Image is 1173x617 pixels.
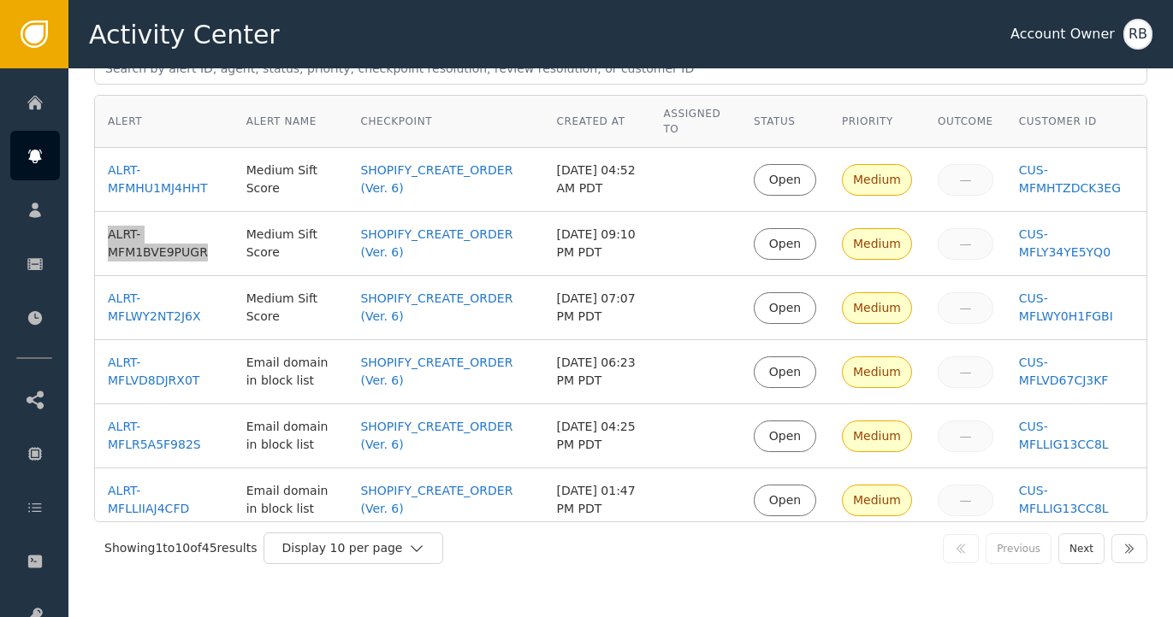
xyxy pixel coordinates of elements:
[949,491,982,509] div: —
[89,15,280,54] span: Activity Center
[765,235,805,253] div: Open
[1010,24,1115,44] div: Account Owner
[360,482,530,518] a: SHOPIFY_CREATE_ORDER (Ver. 6)
[853,427,901,445] div: Medium
[1019,162,1134,197] a: CUS-MFMHTZDCK3EG
[949,299,982,317] div: —
[663,106,728,137] div: Assigned To
[853,235,901,253] div: Medium
[108,162,221,197] a: ALRT-MFMHU1MJ4HHT
[108,418,221,454] a: ALRT-MFLR5A5F982S
[246,114,335,129] div: Alert Name
[246,354,335,390] div: Email domain in block list
[108,354,221,390] a: ALRT-MFLVD8DJRX0T
[360,226,530,261] a: SHOPIFY_CREATE_ORDER (Ver. 6)
[246,482,335,518] div: Email domain in block list
[544,212,651,276] td: [DATE] 09:10 PM PDT
[765,363,805,381] div: Open
[1019,114,1134,129] div: Customer ID
[1019,226,1134,261] a: CUS-MFLY34YE5YQ0
[544,276,651,340] td: [DATE] 07:07 PM PDT
[544,148,651,212] td: [DATE] 04:52 AM PDT
[104,539,257,557] div: Showing 1 to 10 of 45 results
[754,114,816,129] div: Status
[938,114,993,129] div: Outcome
[949,171,982,189] div: —
[765,491,805,509] div: Open
[544,404,651,468] td: [DATE] 04:25 PM PDT
[264,532,443,564] button: Display 10 per page
[949,363,982,381] div: —
[1019,354,1134,390] a: CUS-MFLVD67CJ3KF
[246,290,335,326] div: Medium Sift Score
[544,340,651,404] td: [DATE] 06:23 PM PDT
[94,52,1147,85] input: Search by alert ID, agent, status, priority, checkpoint resolution, review resolution, or custome...
[246,418,335,454] div: Email domain in block list
[360,114,530,129] div: Checkpoint
[853,491,901,509] div: Medium
[246,226,335,261] div: Medium Sift Score
[108,290,221,326] a: ALRT-MFLWY2NT2J6X
[108,226,221,261] a: ALRT-MFM1BVE9PUGR
[360,354,530,390] a: SHOPIFY_CREATE_ORDER (Ver. 6)
[360,290,530,326] a: SHOPIFY_CREATE_ORDER (Ver. 6)
[281,539,408,557] div: Display 10 per page
[1019,482,1134,518] a: CUS-MFLLIG13CC8L
[853,171,901,189] div: Medium
[544,468,651,532] td: [DATE] 01:47 PM PDT
[765,427,805,445] div: Open
[108,482,221,518] a: ALRT-MFLLIIAJ4CFD
[949,235,982,253] div: —
[853,299,901,317] div: Medium
[842,114,912,129] div: Priority
[1019,418,1134,454] a: CUS-MFLLIG13CC8L
[557,114,638,129] div: Created At
[949,427,982,445] div: —
[765,299,805,317] div: Open
[360,162,530,197] a: SHOPIFY_CREATE_ORDER (Ver. 6)
[360,418,530,454] a: SHOPIFY_CREATE_ORDER (Ver. 6)
[765,171,805,189] div: Open
[108,114,221,129] div: Alert
[1058,533,1105,564] button: Next
[1019,290,1134,326] a: CUS-MFLWY0H1FGBI
[853,363,901,381] div: Medium
[1123,19,1152,50] button: RB
[246,162,335,197] div: Medium Sift Score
